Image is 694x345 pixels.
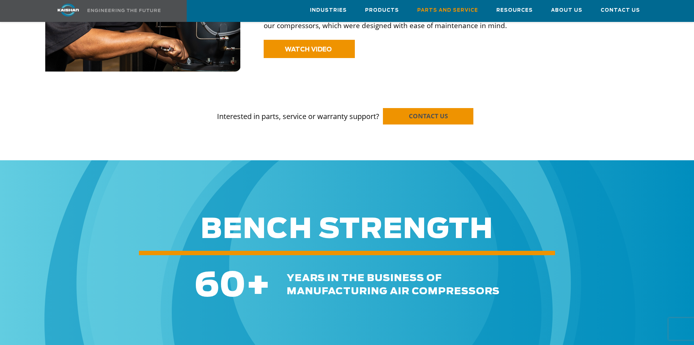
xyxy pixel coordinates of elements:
[45,97,649,122] p: Interested in parts, service or warranty support?
[551,6,582,15] span: About Us
[409,112,448,120] span: CONTACT US
[41,4,96,16] img: kaishan logo
[417,0,478,20] a: Parts and Service
[496,6,533,15] span: Resources
[417,6,478,15] span: Parts and Service
[310,0,347,20] a: Industries
[365,0,399,20] a: Products
[246,269,271,303] span: +
[88,9,160,12] img: Engineering the future
[264,40,355,58] a: WATCH VIDEO
[194,269,246,303] span: 60
[365,6,399,15] span: Products
[601,0,640,20] a: Contact Us
[310,6,347,15] span: Industries
[287,273,500,296] span: years in the business of manufacturing air compressors
[551,0,582,20] a: About Us
[601,6,640,15] span: Contact Us
[383,108,473,124] a: CONTACT US
[285,46,332,53] span: WATCH VIDEO
[496,0,533,20] a: Resources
